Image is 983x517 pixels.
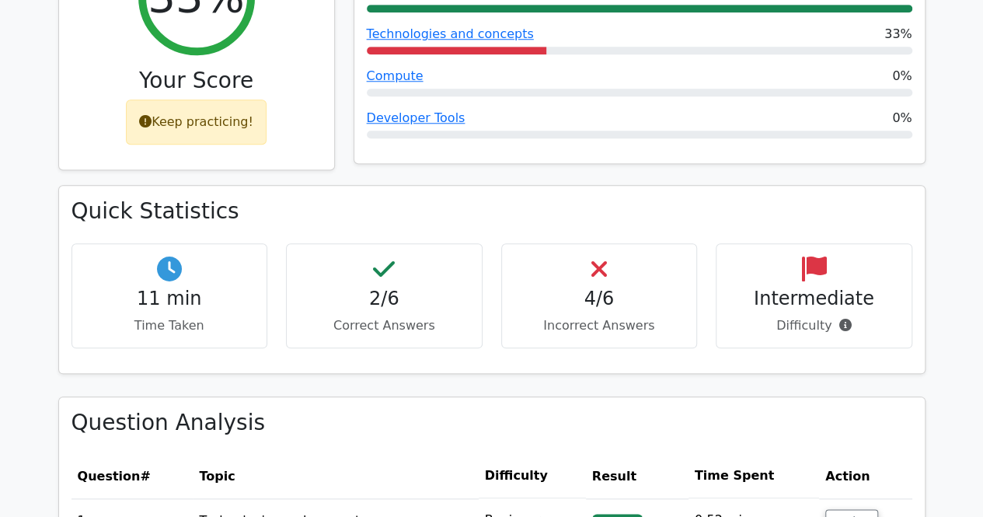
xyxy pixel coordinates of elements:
span: 0% [892,67,912,86]
p: Correct Answers [299,316,469,335]
p: Difficulty [729,316,899,335]
h4: 2/6 [299,288,469,310]
th: Topic [193,454,478,498]
span: 33% [884,25,912,44]
th: # [71,454,193,498]
th: Action [819,454,912,498]
h4: 11 min [85,288,255,310]
h3: Quick Statistics [71,198,912,225]
a: Developer Tools [367,110,465,125]
div: Keep practicing! [126,100,267,145]
h3: Your Score [71,68,322,94]
span: Question [78,469,141,484]
th: Result [586,454,688,498]
p: Incorrect Answers [514,316,685,335]
a: Technologies and concepts [367,26,534,41]
th: Difficulty [479,454,586,498]
span: 0% [892,109,912,128]
p: Time Taken [85,316,255,335]
h4: 4/6 [514,288,685,310]
a: Compute [367,68,424,83]
h4: Intermediate [729,288,899,310]
h3: Question Analysis [71,410,912,436]
th: Time Spent [688,454,819,498]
